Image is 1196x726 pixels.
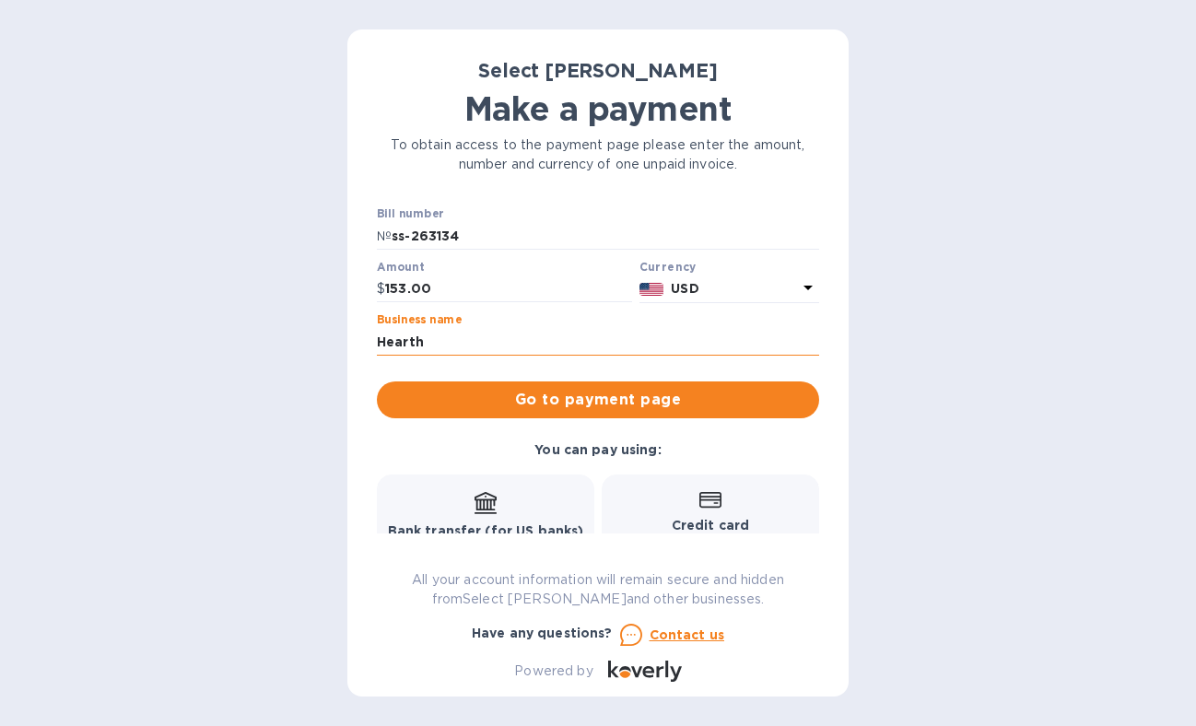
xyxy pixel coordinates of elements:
p: Powered by [514,662,592,681]
p: To obtain access to the payment page please enter the amount, number and currency of one unpaid i... [377,135,819,174]
button: Go to payment page [377,381,819,418]
b: USD [671,281,698,296]
label: Bill number [377,209,443,220]
b: Bank transfer (for US banks) [388,523,584,538]
label: Business name [377,315,462,326]
p: $ [377,279,385,299]
span: Go to payment page [392,389,804,411]
u: Contact us [650,627,725,642]
h1: Make a payment [377,89,819,128]
b: Currency [639,260,697,274]
b: Credit card [672,518,749,533]
p: All your account information will remain secure and hidden from Select [PERSON_NAME] and other bu... [377,570,819,609]
label: Amount [377,262,424,273]
input: 0.00 [385,275,632,303]
b: Have any questions? [472,626,613,640]
b: You can pay using: [534,442,661,457]
input: Enter business name [377,328,819,356]
input: Enter bill number [392,222,819,250]
b: Select [PERSON_NAME] [478,59,718,82]
p: № [377,227,392,246]
img: USD [639,283,664,296]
